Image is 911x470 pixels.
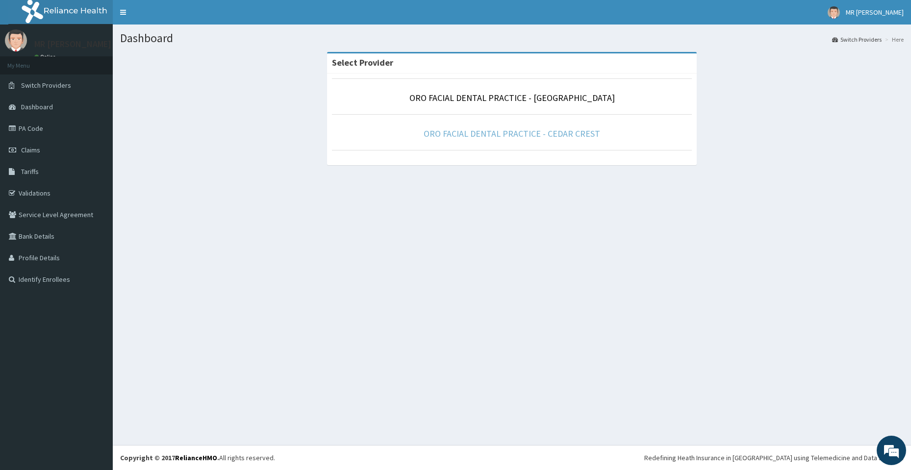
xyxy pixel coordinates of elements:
[828,6,840,19] img: User Image
[21,102,53,111] span: Dashboard
[113,445,911,470] footer: All rights reserved.
[21,146,40,154] span: Claims
[120,453,219,462] strong: Copyright © 2017 .
[34,40,111,49] p: MR [PERSON_NAME]
[424,128,600,139] a: ORO FACIAL DENTAL PRACTICE - CEDAR CREST
[21,81,71,90] span: Switch Providers
[120,32,904,45] h1: Dashboard
[409,92,615,103] a: ORO FACIAL DENTAL PRACTICE - [GEOGRAPHIC_DATA]
[846,8,904,17] span: MR [PERSON_NAME]
[175,453,217,462] a: RelianceHMO
[5,29,27,51] img: User Image
[34,53,58,60] a: Online
[332,57,393,68] strong: Select Provider
[644,453,904,463] div: Redefining Heath Insurance in [GEOGRAPHIC_DATA] using Telemedicine and Data Science!
[883,35,904,44] li: Here
[21,167,39,176] span: Tariffs
[832,35,882,44] a: Switch Providers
